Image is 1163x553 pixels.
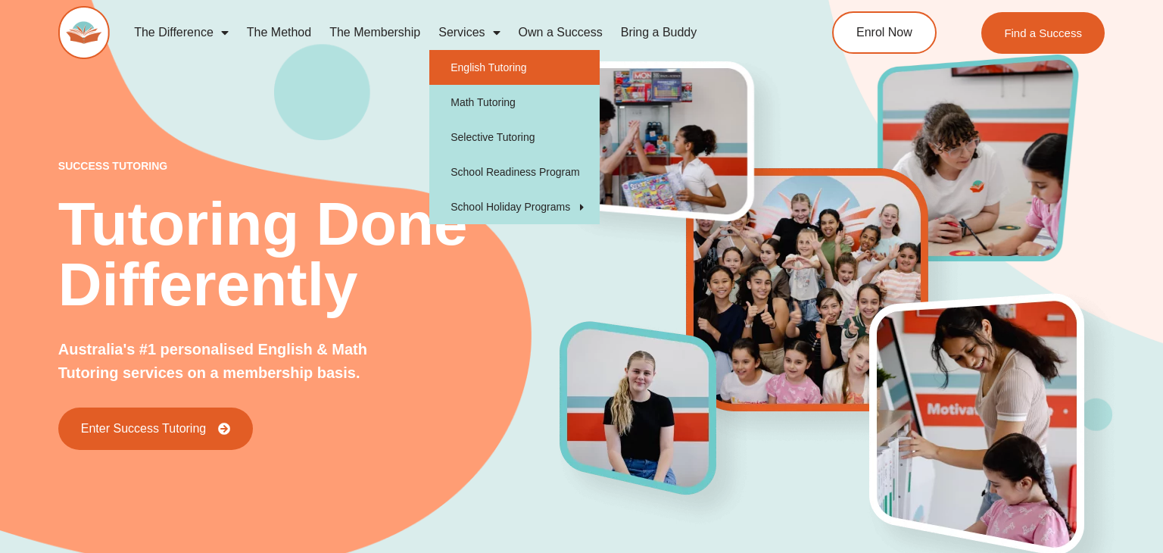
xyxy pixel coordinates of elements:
span: Find a Success [1005,27,1083,39]
a: Selective Tutoring [429,120,600,155]
a: The Difference [125,15,238,50]
span: Enrol Now [856,27,912,39]
iframe: Chat Widget [913,383,1163,553]
p: Australia's #1 personalised English & Math Tutoring services on a membership basis. [58,338,425,385]
a: Own a Success [510,15,612,50]
a: Enter Success Tutoring [58,408,253,450]
h2: Tutoring Done Differently [58,194,561,315]
ul: Services [429,50,600,224]
a: Enrol Now [832,11,937,54]
a: The Method [238,15,320,50]
p: success tutoring [58,161,561,171]
a: English Tutoring [429,50,600,85]
a: School Holiday Programs [429,189,600,224]
a: Math Tutoring [429,85,600,120]
a: School Readiness Program [429,155,600,189]
a: The Membership [320,15,429,50]
a: Bring a Buddy [612,15,706,50]
a: Find a Success [982,12,1105,54]
a: Services [429,15,509,50]
span: Enter Success Tutoring [81,423,206,435]
nav: Menu [125,15,772,50]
